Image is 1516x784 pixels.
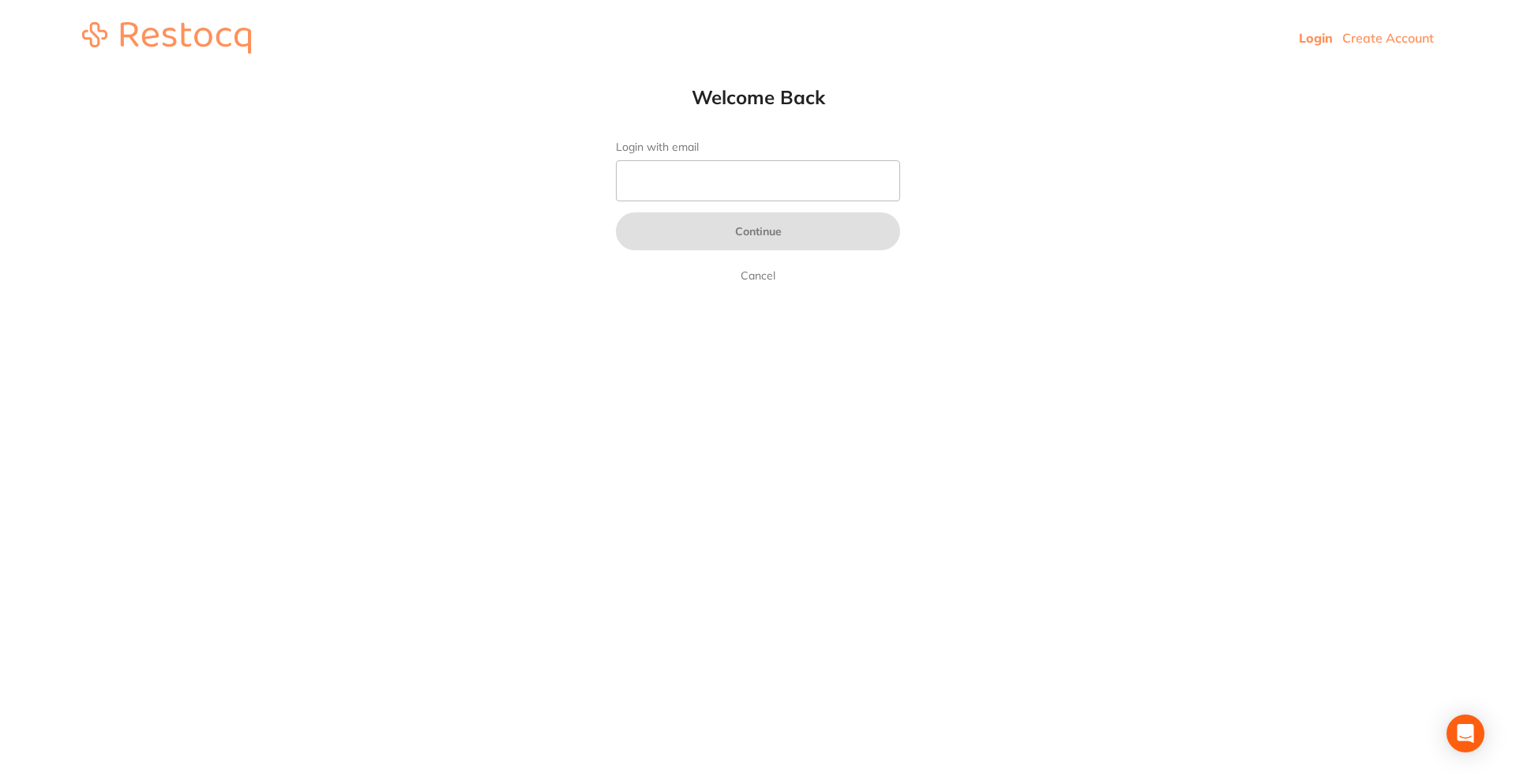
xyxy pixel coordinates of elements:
[616,141,900,154] label: Login with email
[82,22,251,54] img: restocq_logo.svg
[737,266,779,285] a: Cancel
[584,85,932,109] h1: Welcome Back
[1342,30,1434,46] a: Create Account
[616,212,900,250] button: Continue
[1299,30,1333,46] a: Login
[1447,715,1484,752] div: Open Intercom Messenger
